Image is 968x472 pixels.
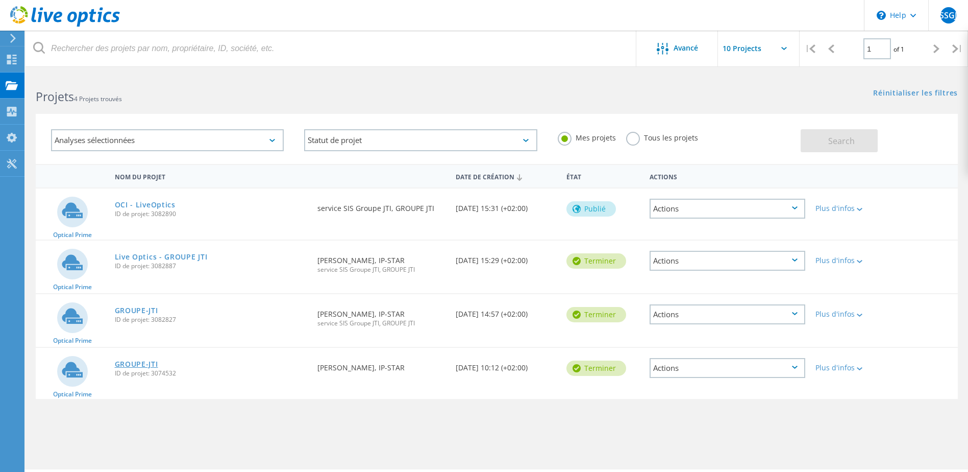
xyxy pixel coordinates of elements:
[312,294,451,337] div: [PERSON_NAME], IP-STAR
[644,167,810,185] div: Actions
[53,232,92,238] span: Optical Prime
[650,304,805,324] div: Actions
[74,95,122,103] span: 4 Projets trouvés
[115,317,308,323] span: ID de projet: 3082827
[877,11,886,20] svg: \n
[312,188,451,222] div: service SIS Groupe JTI, GROUPE JTI
[115,253,208,261] a: Live Optics - GROUPE JTI
[815,205,879,212] div: Plus d'infos
[53,391,92,397] span: Optical Prime
[451,294,561,328] div: [DATE] 14:57 (+02:00)
[828,135,855,147] span: Search
[53,338,92,344] span: Optical Prime
[115,361,158,368] a: GROUPE-JTI
[674,44,698,52] span: Avancé
[451,188,561,222] div: [DATE] 15:31 (+02:00)
[650,251,805,271] div: Actions
[451,167,561,186] div: Date de création
[873,89,958,98] a: Réinitialiser les filtres
[566,307,626,322] div: Terminer
[115,370,308,376] span: ID de projet: 3074532
[815,311,879,318] div: Plus d'infos
[10,21,120,29] a: Live Optics Dashboard
[558,132,616,141] label: Mes projets
[566,361,626,376] div: Terminer
[626,132,698,141] label: Tous les projets
[115,211,308,217] span: ID de projet: 3082890
[312,348,451,382] div: [PERSON_NAME], IP-STAR
[451,348,561,382] div: [DATE] 10:12 (+02:00)
[26,31,637,66] input: Rechercher des projets par nom, propriétaire, ID, société, etc.
[304,129,537,151] div: Statut de projet
[939,11,958,19] span: SSGJ
[566,253,626,269] div: Terminer
[110,167,313,185] div: Nom du projet
[115,201,176,208] a: OCI - LiveOptics
[566,201,616,217] div: Publié
[115,263,308,269] span: ID de projet: 3082887
[650,358,805,378] div: Actions
[815,257,879,264] div: Plus d'infos
[317,320,445,326] span: service SIS Groupe JTI, GROUPE JTI
[36,88,74,105] b: Projets
[312,241,451,283] div: [PERSON_NAME], IP-STAR
[650,199,805,219] div: Actions
[893,45,904,54] span: of 1
[451,241,561,274] div: [DATE] 15:29 (+02:00)
[800,31,821,67] div: |
[947,31,968,67] div: |
[115,307,158,314] a: GROUPE-JTI
[53,284,92,290] span: Optical Prime
[561,167,644,185] div: État
[317,267,445,273] span: service SIS Groupe JTI, GROUPE JTI
[815,364,879,371] div: Plus d'infos
[801,129,878,152] button: Search
[51,129,284,151] div: Analyses sélectionnées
